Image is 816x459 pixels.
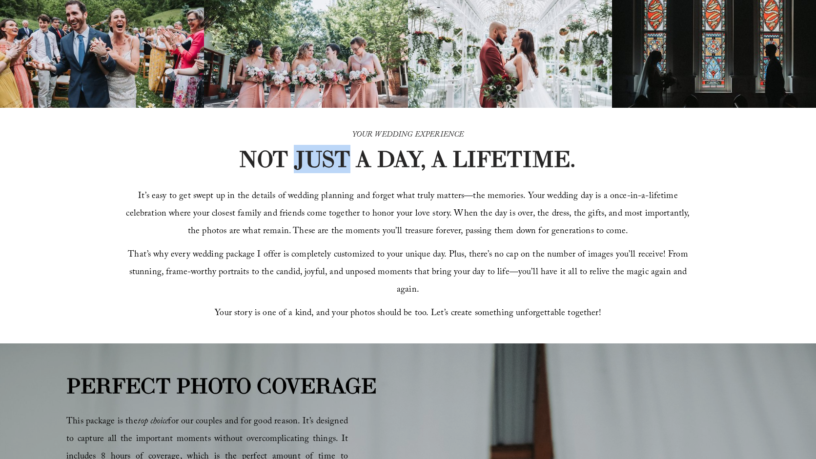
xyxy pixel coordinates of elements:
[239,145,575,173] strong: NOT JUST A DAY, A LIFETIME.
[126,189,692,239] span: It’s easy to get swept up in the details of wedding planning and forget what truly matters—the me...
[128,248,691,298] span: That’s why every wedding package I offer is completely customized to your unique day. Plus, there...
[66,373,376,399] strong: PERFECT PHOTO COVERAGE
[138,415,168,430] em: top choice
[352,129,464,142] em: YOUR WEDDING EXPERIENCE
[215,306,601,321] span: Your story is one of a kind, and your photos should be too. Let’s create something unforgettable ...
